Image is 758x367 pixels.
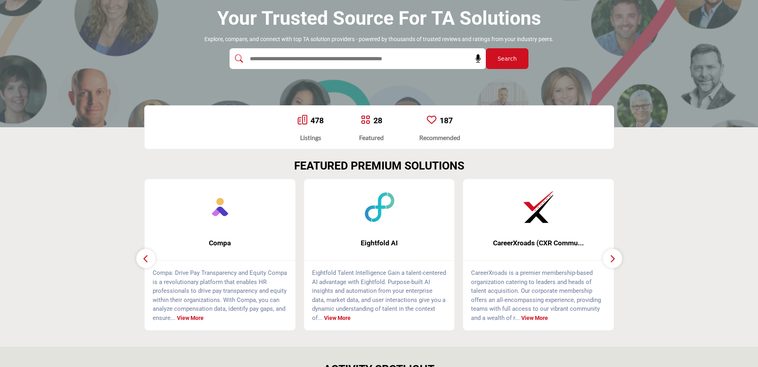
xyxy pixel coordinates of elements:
[463,233,614,254] a: CareerXroads (CXR Commu...
[171,314,175,322] span: ...
[177,315,204,321] a: View More
[217,6,541,31] h1: Your Trusted Source for TA Solutions
[515,314,520,322] span: ...
[497,55,516,63] span: Search
[440,116,453,125] a: 187
[359,187,399,227] img: Eightfold AI
[204,36,554,43] p: Explore, compare, and connect with top TA solution providers - powered by thousands of trusted re...
[427,115,436,126] a: Go to Recommended
[361,115,370,126] a: Go to Featured
[475,238,602,248] span: CareerXroads (CXR Commu...
[318,314,322,322] span: ...
[486,48,528,69] button: Search
[310,116,324,125] a: 478
[157,233,283,254] b: Compa
[373,116,382,125] a: 28
[153,268,287,322] p: Compa: Drive Pay Transparency and Equity Compa is a revolutionary platform that enables HR profes...
[518,187,558,227] img: CareerXroads (CXR Community)
[298,133,324,142] div: Listings
[316,238,443,248] span: Eightfold AI
[359,133,384,142] div: Featured
[200,187,240,227] img: Compa
[157,238,283,248] span: Compa
[521,315,548,321] a: View More
[145,233,295,254] a: Compa
[304,233,455,254] a: Eightfold AI
[475,233,602,254] b: CareerXroads (CXR Community)
[471,268,606,322] p: CareerXroads is a premier membership-based organization catering to leaders and heads of talent a...
[324,315,351,321] a: View More
[312,268,447,322] p: Eightfold Talent Intelligence Gain a talent-centered AI advantage with Eightfold. Purpose-built A...
[316,233,443,254] b: Eightfold AI
[419,133,460,142] div: Recommended
[294,159,464,173] h2: FEATURED PREMIUM SOLUTIONS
